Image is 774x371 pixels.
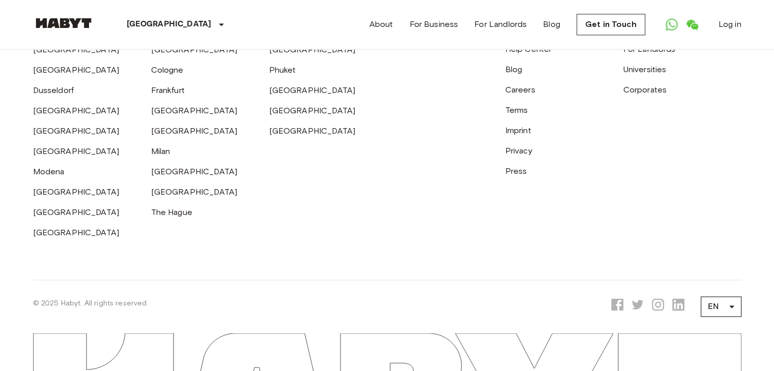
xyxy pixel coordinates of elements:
[151,207,192,217] a: The Hague
[369,18,393,30] a: About
[623,44,676,54] a: For Landlords
[505,166,527,176] a: Press
[652,298,664,314] a: Opens a new tab to Habyt Instagram page
[701,292,741,321] div: EN
[33,146,120,156] a: [GEOGRAPHIC_DATA]
[151,85,185,95] a: Frankfurt
[662,14,682,35] a: Open WhatsApp
[33,298,149,307] span: © 2025 Habyt. All rights reserved.
[33,106,120,115] a: [GEOGRAPHIC_DATA]
[151,146,170,156] a: Milan
[623,85,667,95] a: Corporates
[127,18,212,30] p: [GEOGRAPHIC_DATA]
[33,18,94,28] img: Habyt
[269,85,356,95] a: [GEOGRAPHIC_DATA]
[151,187,238,197] a: [GEOGRAPHIC_DATA]
[33,85,74,95] a: Dusseldorf
[33,207,120,217] a: [GEOGRAPHIC_DATA]
[474,18,527,30] a: For Landlords
[505,146,532,156] a: Privacy
[505,126,531,135] a: Imprint
[632,298,644,314] a: Opens a new tab to Habyt X page
[151,65,184,75] a: Cologne
[505,85,535,95] a: Careers
[672,298,684,314] a: Opens a new tab to Habyt LinkedIn page
[719,18,741,30] a: Log in
[682,14,702,35] a: Open WeChat
[151,167,238,176] a: [GEOGRAPHIC_DATA]
[151,45,238,54] a: [GEOGRAPHIC_DATA]
[151,126,238,136] a: [GEOGRAPHIC_DATA]
[577,14,645,35] a: Get in Touch
[505,65,523,74] a: Blog
[151,106,238,115] a: [GEOGRAPHIC_DATA]
[611,298,623,314] a: Opens a new tab to Habyt Facebook page
[409,18,458,30] a: For Business
[33,167,65,176] a: Modena
[543,18,560,30] a: Blog
[33,187,120,197] a: [GEOGRAPHIC_DATA]
[269,106,356,115] a: [GEOGRAPHIC_DATA]
[269,65,296,75] a: Phuket
[623,65,667,74] a: Universities
[33,126,120,136] a: [GEOGRAPHIC_DATA]
[33,65,120,75] a: [GEOGRAPHIC_DATA]
[33,228,120,237] a: [GEOGRAPHIC_DATA]
[269,126,356,136] a: [GEOGRAPHIC_DATA]
[33,45,120,54] a: [GEOGRAPHIC_DATA]
[269,45,356,54] a: [GEOGRAPHIC_DATA]
[505,105,528,115] a: Terms
[505,44,552,54] a: Help Center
